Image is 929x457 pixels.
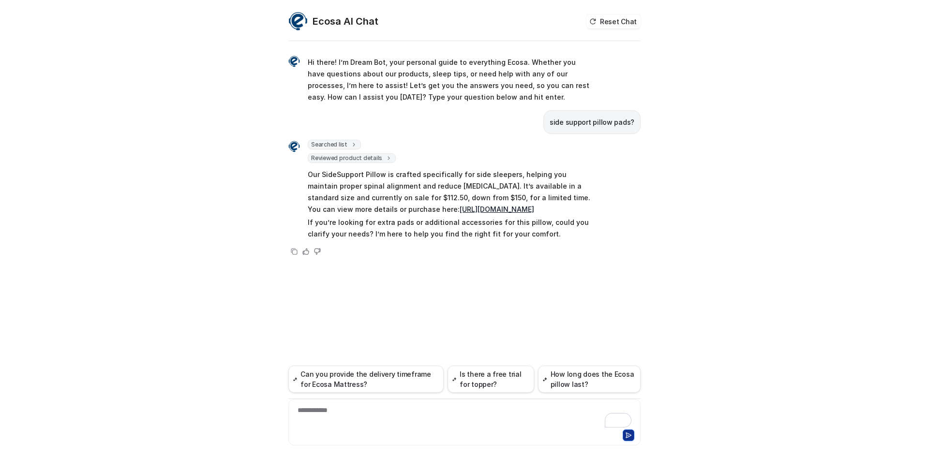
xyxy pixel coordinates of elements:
[538,366,641,393] button: How long does the Ecosa pillow last?
[448,366,534,393] button: Is there a free trial for topper?
[308,57,591,103] p: Hi there! I’m Dream Bot, your personal guide to everything Ecosa. Whether you have questions abou...
[308,140,361,149] span: Searched list
[308,217,591,240] p: If you’re looking for extra pads or additional accessories for this pillow, could you clarify you...
[288,141,300,152] img: Widget
[308,153,396,163] span: Reviewed product details
[288,12,308,31] img: Widget
[288,56,300,67] img: Widget
[586,15,641,29] button: Reset Chat
[308,169,591,215] p: Our SideSupport Pillow is crafted specifically for side sleepers, helping you maintain proper spi...
[313,15,378,28] h2: Ecosa AI Chat
[550,117,634,128] p: side support pillow pads?
[291,405,638,428] div: To enrich screen reader interactions, please activate Accessibility in Grammarly extension settings
[288,366,444,393] button: Can you provide the delivery timeframe for Ecosa Mattress?
[460,205,534,213] a: [URL][DOMAIN_NAME]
